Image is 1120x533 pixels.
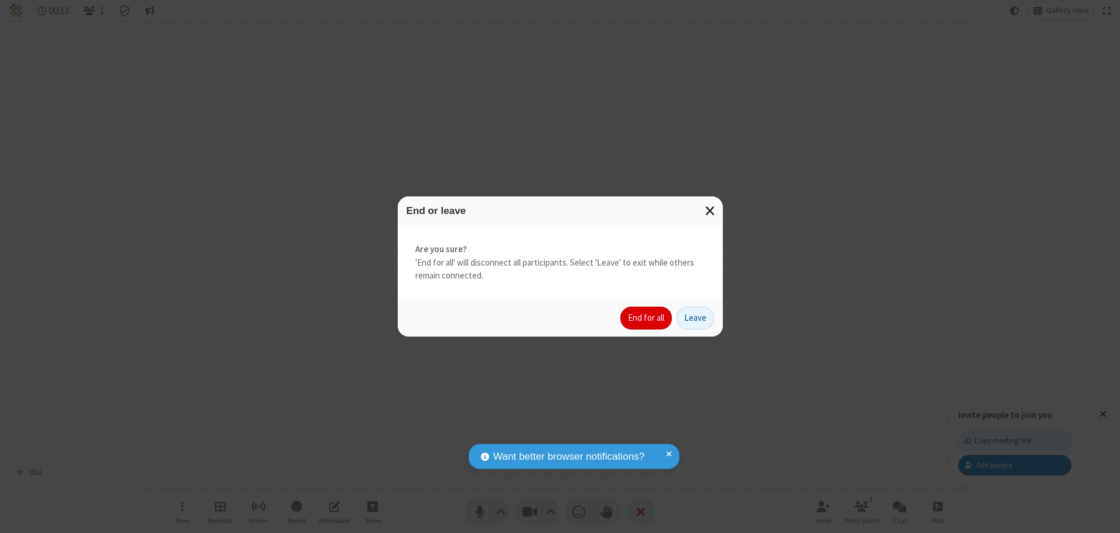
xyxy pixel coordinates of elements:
div: 'End for all' will disconnect all participants. Select 'Leave' to exit while others remain connec... [398,225,723,300]
button: End for all [620,307,672,330]
button: Leave [677,307,714,330]
span: Want better browser notifications? [493,449,644,464]
strong: Are you sure? [415,243,705,256]
button: Close modal [698,196,723,225]
h3: End or leave [407,205,714,216]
